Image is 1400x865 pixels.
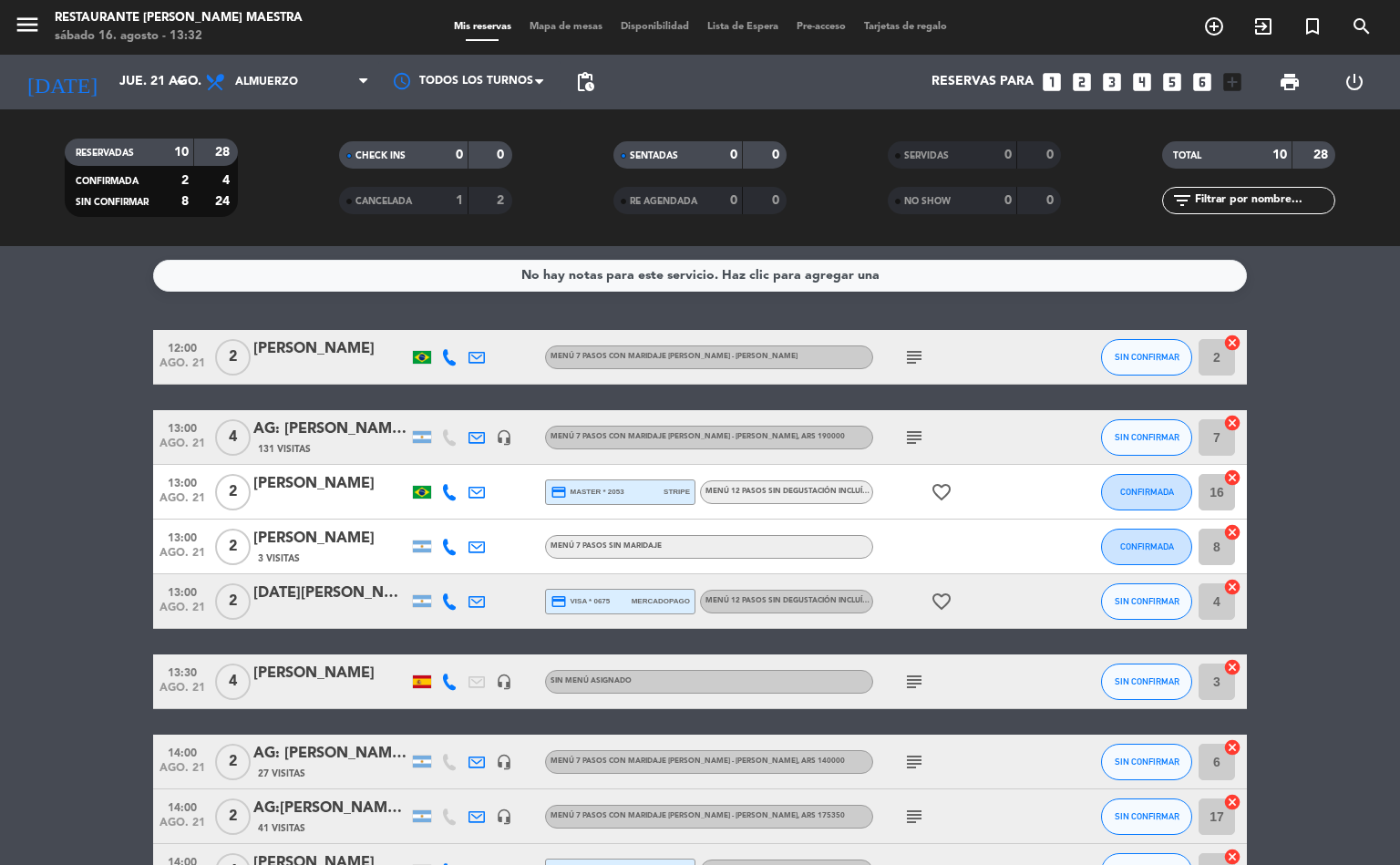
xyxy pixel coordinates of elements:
[903,346,925,368] i: subject
[730,149,737,161] strong: 0
[215,146,233,159] strong: 28
[1120,487,1174,497] span: CONFIRMADA
[1120,541,1174,551] span: CONFIRMADA
[551,812,845,819] span: Menú 7 pasos con maridaje [PERSON_NAME] - [PERSON_NAME]
[76,198,149,207] span: SIN CONFIRMAR
[456,194,463,207] strong: 1
[705,488,873,495] span: Menú 12 pasos sin degustación incluída
[253,797,408,820] div: AG:[PERSON_NAME] [PERSON_NAME]/SUNTRIP
[1115,811,1179,821] span: SIN CONFIRMAR
[798,433,845,440] span: , ARS 190000
[215,195,233,208] strong: 24
[903,806,925,828] i: subject
[1190,70,1214,94] i: looks_6
[1046,194,1057,207] strong: 0
[1101,474,1192,510] button: CONFIRMADA
[1220,70,1244,94] i: add_box
[258,821,305,836] span: 41 Visitas
[1223,578,1241,596] i: cancel
[14,11,41,38] i: menu
[1272,149,1287,161] strong: 10
[258,442,311,457] span: 131 Visitas
[1223,334,1241,352] i: cancel
[630,197,697,206] span: RE AGENDADA
[1223,738,1241,757] i: cancel
[174,146,189,159] strong: 10
[235,76,298,88] span: Almuerzo
[1101,744,1192,780] button: SIN CONFIRMAR
[253,527,408,551] div: [PERSON_NAME]
[497,149,508,161] strong: 0
[160,471,205,492] span: 13:00
[160,526,205,547] span: 13:00
[253,337,408,361] div: [PERSON_NAME]
[160,336,205,357] span: 12:00
[630,151,678,160] span: SENTADAS
[215,798,251,835] span: 2
[160,741,205,762] span: 14:00
[730,194,737,207] strong: 0
[160,796,205,817] span: 14:00
[904,197,951,206] span: NO SHOW
[1040,70,1064,94] i: looks_one
[1115,596,1179,606] span: SIN CONFIRMAR
[215,529,251,565] span: 2
[1322,55,1386,109] div: LOG OUT
[1115,352,1179,362] span: SIN CONFIRMAR
[215,474,251,510] span: 2
[798,757,845,765] span: , ARS 140000
[1130,70,1154,94] i: looks_4
[181,195,189,208] strong: 8
[160,817,205,838] span: ago. 21
[496,808,512,825] i: headset_mic
[160,438,205,458] span: ago. 21
[160,581,205,602] span: 13:00
[1223,658,1241,676] i: cancel
[1223,793,1241,811] i: cancel
[215,419,251,456] span: 4
[931,481,952,503] i: favorite_border
[698,22,787,32] span: Lista de Espera
[521,265,880,286] div: No hay notas para este servicio. Haz clic para agregar una
[931,591,952,613] i: favorite_border
[1101,339,1192,376] button: SIN CONFIRMAR
[1101,664,1192,700] button: SIN CONFIRMAR
[215,339,251,376] span: 2
[355,197,412,206] span: CANCELADA
[551,433,845,440] span: Menú 7 pasos con maridaje [PERSON_NAME] - [PERSON_NAME]
[705,597,873,604] span: Menú 12 pasos sin degustación incluída
[497,194,508,207] strong: 2
[551,484,567,500] i: credit_card
[496,429,512,446] i: headset_mic
[55,27,303,46] div: sábado 16. agosto - 13:32
[551,757,845,765] span: Menú 7 pasos con maridaje [PERSON_NAME] - [PERSON_NAME]
[258,551,300,566] span: 3 Visitas
[903,671,925,693] i: subject
[520,22,612,32] span: Mapa de mesas
[1115,757,1179,767] span: SIN CONFIRMAR
[181,174,189,187] strong: 2
[253,662,408,685] div: [PERSON_NAME]
[496,754,512,770] i: headset_mic
[551,593,610,610] span: visa * 0675
[551,484,624,500] span: master * 2053
[551,542,662,550] span: Menú 7 pasos sin maridaje
[14,11,41,45] button: menu
[1171,190,1193,211] i: filter_list
[76,177,139,186] span: CONFIRMADA
[1101,583,1192,620] button: SIN CONFIRMAR
[1223,523,1241,541] i: cancel
[253,417,408,441] div: AG: [PERSON_NAME] X 4 / [PERSON_NAME]
[160,547,205,568] span: ago. 21
[160,492,205,513] span: ago. 21
[170,71,191,93] i: arrow_drop_down
[551,593,567,610] i: credit_card
[787,22,855,32] span: Pre-acceso
[1046,149,1057,161] strong: 0
[253,472,408,496] div: [PERSON_NAME]
[798,812,845,819] span: , ARS 175350
[215,583,251,620] span: 2
[1343,71,1365,93] i: power_settings_new
[1351,15,1373,37] i: search
[1223,469,1241,487] i: cancel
